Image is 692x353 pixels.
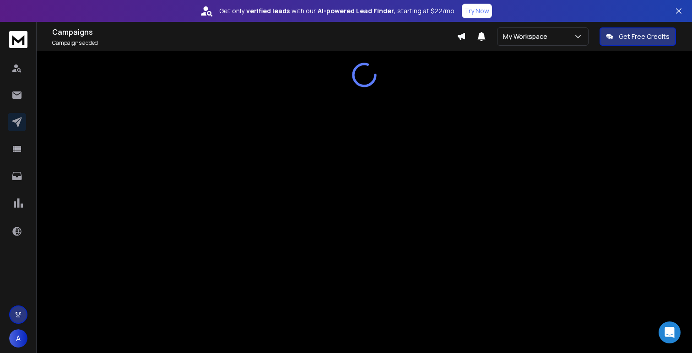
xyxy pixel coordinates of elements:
[462,4,492,18] button: Try Now
[246,6,290,16] strong: verified leads
[465,6,489,16] p: Try Now
[503,32,551,41] p: My Workspace
[659,321,681,343] div: Open Intercom Messenger
[619,32,670,41] p: Get Free Credits
[318,6,395,16] strong: AI-powered Lead Finder,
[52,39,457,47] p: Campaigns added
[9,329,27,348] button: A
[600,27,676,46] button: Get Free Credits
[219,6,454,16] p: Get only with our starting at $22/mo
[9,31,27,48] img: logo
[52,27,457,37] h1: Campaigns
